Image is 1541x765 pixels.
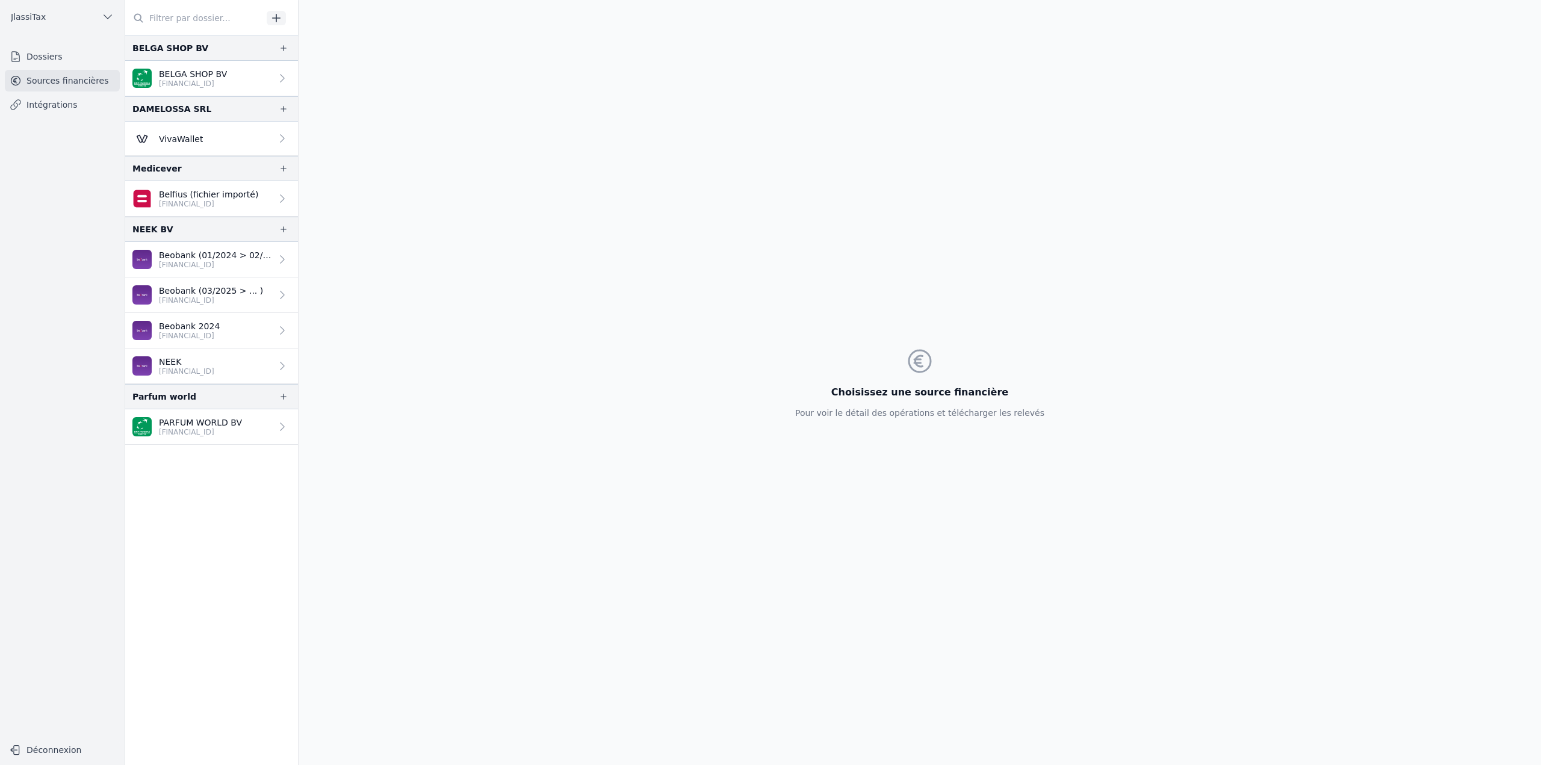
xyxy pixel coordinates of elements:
img: BEOBANK_CTBKBEBX.png [132,321,152,340]
a: Intégrations [5,94,120,116]
p: Belfius (fichier importé) [159,188,258,200]
button: Déconnexion [5,740,120,760]
p: [FINANCIAL_ID] [159,367,214,376]
div: BELGA SHOP BV [132,41,208,55]
img: Viva-Wallet.webp [132,129,152,148]
a: Beobank (03/2025 > ... ) [FINANCIAL_ID] [125,277,298,313]
img: belfius.png [132,189,152,208]
p: [FINANCIAL_ID] [159,260,271,270]
a: Dossiers [5,46,120,67]
img: BEOBANK_CTBKBEBX.png [132,285,152,305]
img: BEOBANK_CTBKBEBX.png [132,250,152,269]
p: Beobank (01/2024 > 02/2025) [159,249,271,261]
img: BNP_BE_BUSINESS_GEBABEBB.png [132,417,152,436]
a: PARFUM WORLD BV [FINANCIAL_ID] [125,409,298,445]
div: DAMELOSSA SRL [132,102,211,116]
h3: Choisissez une source financière [795,385,1044,400]
div: Parfum world [132,389,196,404]
div: NEEK BV [132,222,173,237]
a: Belfius (fichier importé) [FINANCIAL_ID] [125,181,298,217]
img: BNP_BE_BUSINESS_GEBABEBB.png [132,69,152,88]
p: Beobank (03/2025 > ... ) [159,285,263,297]
p: [FINANCIAL_ID] [159,199,258,209]
p: [FINANCIAL_ID] [159,427,242,437]
input: Filtrer par dossier... [125,7,262,29]
p: [FINANCIAL_ID] [159,296,263,305]
div: Medicever [132,161,182,176]
button: JlassiTax [5,7,120,26]
a: Beobank (01/2024 > 02/2025) [FINANCIAL_ID] [125,242,298,277]
a: NEEK [FINANCIAL_ID] [125,348,298,384]
img: BEOBANK_CTBKBEBX.png [132,356,152,376]
p: VivaWallet [159,133,203,145]
a: VivaWallet [125,122,298,156]
a: Beobank 2024 [FINANCIAL_ID] [125,313,298,348]
p: PARFUM WORLD BV [159,417,242,429]
a: Sources financières [5,70,120,91]
p: Pour voir le détail des opérations et télécharger les relevés [795,407,1044,419]
p: NEEK [159,356,214,368]
p: [FINANCIAL_ID] [159,79,227,88]
p: [FINANCIAL_ID] [159,331,220,341]
p: BELGA SHOP BV [159,68,227,80]
span: JlassiTax [11,11,46,23]
p: Beobank 2024 [159,320,220,332]
a: BELGA SHOP BV [FINANCIAL_ID] [125,61,298,96]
